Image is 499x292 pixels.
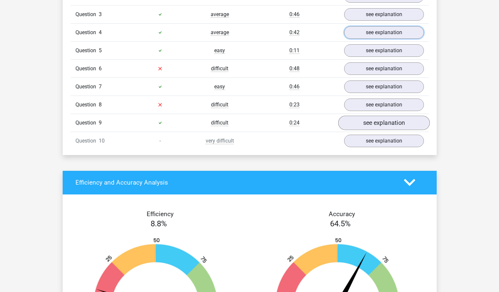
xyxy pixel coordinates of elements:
span: 0:42 [289,29,300,36]
span: 0:11 [289,47,300,54]
span: Question [75,119,99,127]
span: easy [214,47,225,54]
a: see explanation [338,116,429,130]
a: see explanation [344,26,424,39]
span: Question [75,47,99,55]
span: difficult [211,120,228,126]
span: 4 [99,29,102,35]
span: 7 [99,83,102,90]
span: 0:23 [289,101,300,108]
span: 0:24 [289,120,300,126]
a: see explanation [344,62,424,75]
a: see explanation [344,8,424,21]
h4: Efficiency and Accuracy Analysis [75,179,394,186]
span: Question [75,11,99,18]
span: 0:46 [289,11,300,18]
span: 8 [99,101,102,108]
span: 10 [99,138,105,144]
span: Question [75,137,99,145]
span: 64.5% [330,219,351,228]
span: 5 [99,47,102,54]
span: 9 [99,120,102,126]
span: 6 [99,65,102,72]
a: see explanation [344,44,424,57]
span: Question [75,83,99,91]
span: 8.8% [151,219,167,228]
span: 0:48 [289,65,300,72]
span: 3 [99,11,102,17]
span: 0:46 [289,83,300,90]
span: difficult [211,101,228,108]
span: very difficult [206,138,234,144]
span: easy [214,83,225,90]
a: see explanation [344,99,424,111]
div: - [130,137,190,145]
span: average [211,11,229,18]
a: see explanation [344,135,424,147]
span: average [211,29,229,36]
a: see explanation [344,80,424,93]
span: difficult [211,65,228,72]
span: Question [75,65,99,73]
h4: Accuracy [257,210,426,218]
span: Question [75,101,99,109]
span: Question [75,29,99,36]
h4: Efficiency [75,210,245,218]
